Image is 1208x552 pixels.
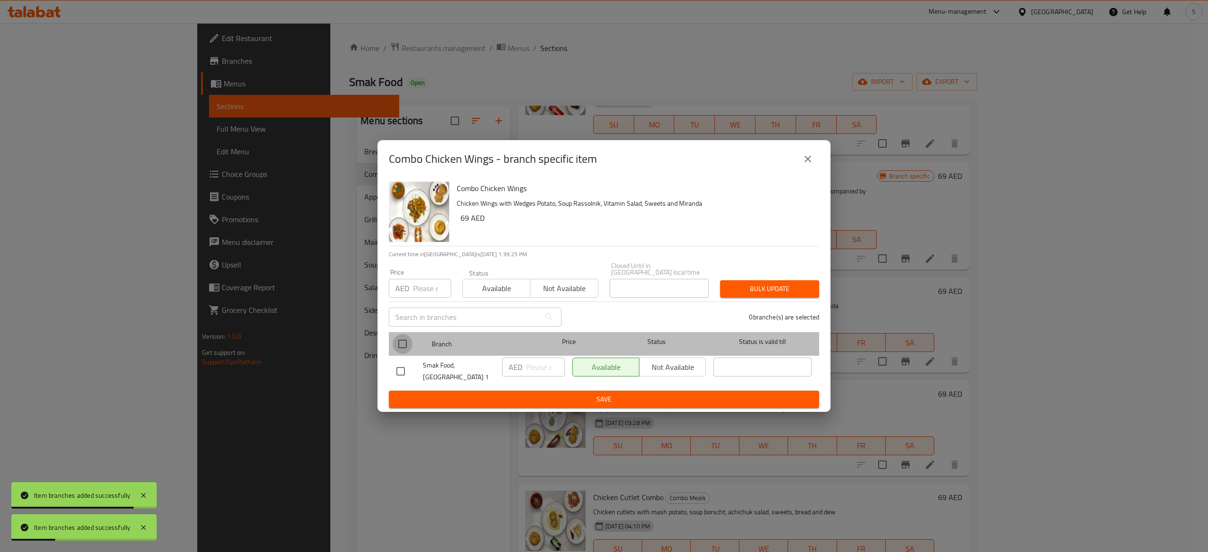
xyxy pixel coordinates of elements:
[389,250,819,259] p: Current time in [GEOGRAPHIC_DATA] is [DATE] 1:39:25 PM
[389,151,597,167] h2: Combo Chicken Wings - branch specific item
[432,338,530,350] span: Branch
[509,361,522,373] p: AED
[461,211,812,225] h6: 69 AED
[457,198,812,209] p: Chicken Wings with Wedges Potato, Soup Rassolnik, Vitamin Salad, Sweets and Miranda
[534,282,594,295] span: Not available
[389,391,819,408] button: Save
[749,312,819,322] p: 0 branche(s) are selected
[728,283,812,295] span: Bulk update
[389,182,449,242] img: Combo Chicken Wings
[462,279,530,298] button: Available
[413,279,451,298] input: Please enter price
[34,522,130,533] div: Item branches added successfully
[457,182,812,195] h6: Combo Chicken Wings
[530,279,598,298] button: Not available
[423,360,495,383] span: Smak Food, [GEOGRAPHIC_DATA] 1
[713,336,812,348] span: Status is valid till
[34,490,130,501] div: Item branches added successfully
[396,393,812,405] span: Save
[467,282,527,295] span: Available
[797,148,819,170] button: close
[537,336,600,348] span: Price
[395,283,409,294] p: AED
[389,308,540,326] input: Search in branches
[608,336,706,348] span: Status
[720,280,819,298] button: Bulk update
[526,358,565,376] input: Please enter price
